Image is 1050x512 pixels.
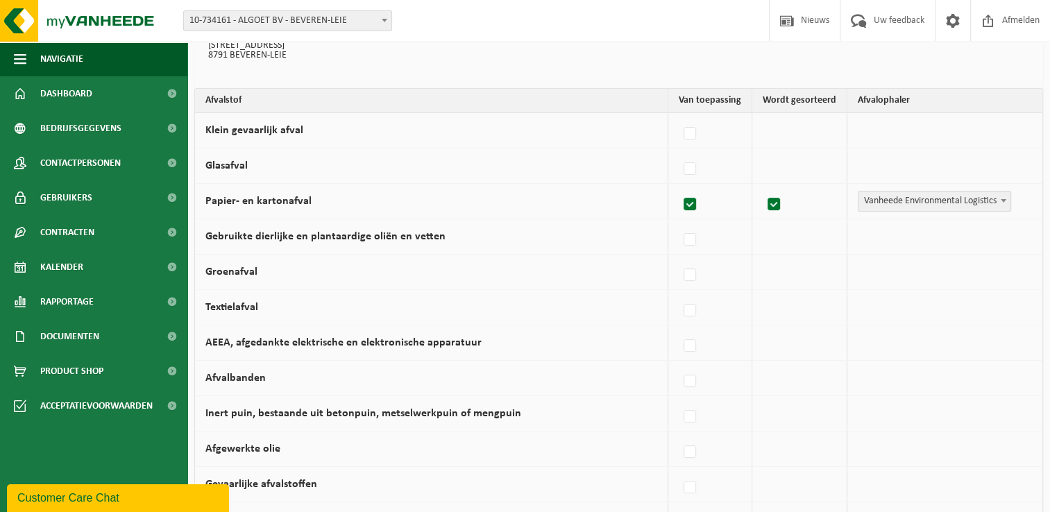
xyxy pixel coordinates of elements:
[205,337,482,348] label: AEEA, afgedankte elektrische en elektronische apparatuur
[184,11,391,31] span: 10-734161 - ALGOET BV - BEVEREN-LEIE
[40,111,121,146] span: Bedrijfsgegevens
[40,146,121,180] span: Contactpersonen
[183,10,392,31] span: 10-734161 - ALGOET BV - BEVEREN-LEIE
[668,89,752,113] th: Van toepassing
[40,76,92,111] span: Dashboard
[40,180,92,215] span: Gebruikers
[205,443,280,454] label: Afgewerkte olie
[205,160,248,171] label: Glasafval
[40,354,103,389] span: Product Shop
[205,125,303,136] label: Klein gevaarlijk afval
[205,266,257,278] label: Groenafval
[40,215,94,250] span: Contracten
[205,196,312,207] label: Papier- en kartonafval
[7,481,232,512] iframe: chat widget
[752,89,847,113] th: Wordt gesorteerd
[205,408,521,419] label: Inert puin, bestaande uit betonpuin, metselwerkpuin of mengpuin
[858,191,1011,212] span: Vanheede Environmental Logistics
[847,89,1042,113] th: Afvalophaler
[858,191,1010,211] span: Vanheede Environmental Logistics
[205,231,446,242] label: Gebruikte dierlijke en plantaardige oliën en vetten
[205,302,258,313] label: Textielafval
[205,479,317,490] label: Gevaarlijke afvalstoffen
[40,250,83,284] span: Kalender
[40,319,99,354] span: Documenten
[195,89,668,113] th: Afvalstof
[40,389,153,423] span: Acceptatievoorwaarden
[40,284,94,319] span: Rapportage
[40,42,83,76] span: Navigatie
[205,373,266,384] label: Afvalbanden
